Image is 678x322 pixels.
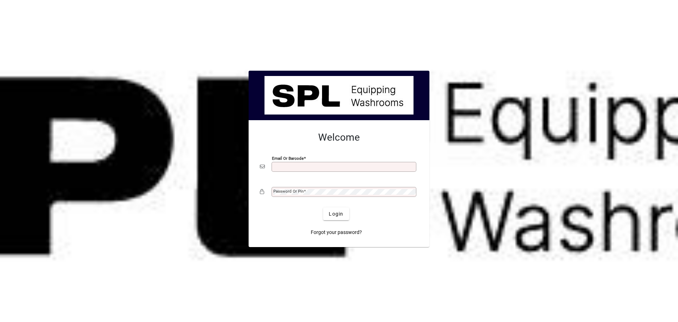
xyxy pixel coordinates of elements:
a: Forgot your password? [308,226,365,239]
span: Login [329,210,343,218]
mat-label: Email or Barcode [272,156,304,161]
span: Forgot your password? [311,229,362,236]
mat-label: Password or Pin [273,189,304,194]
h2: Welcome [260,131,418,144]
button: Login [323,207,349,220]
